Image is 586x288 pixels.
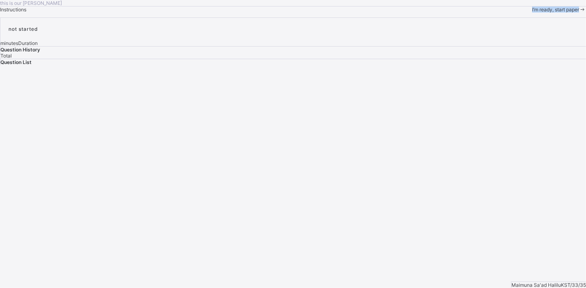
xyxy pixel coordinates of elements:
span: Maimuna Sa'ad Halilu [511,282,561,288]
span: minutes [0,40,18,46]
span: Total [0,53,12,59]
span: Duration [18,40,38,46]
span: I’m ready, start paper [532,6,579,13]
span: Question List [0,59,32,65]
span: Question History [0,47,40,53]
span: KST/33/35 [561,282,586,288]
span: not started [9,26,38,32]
